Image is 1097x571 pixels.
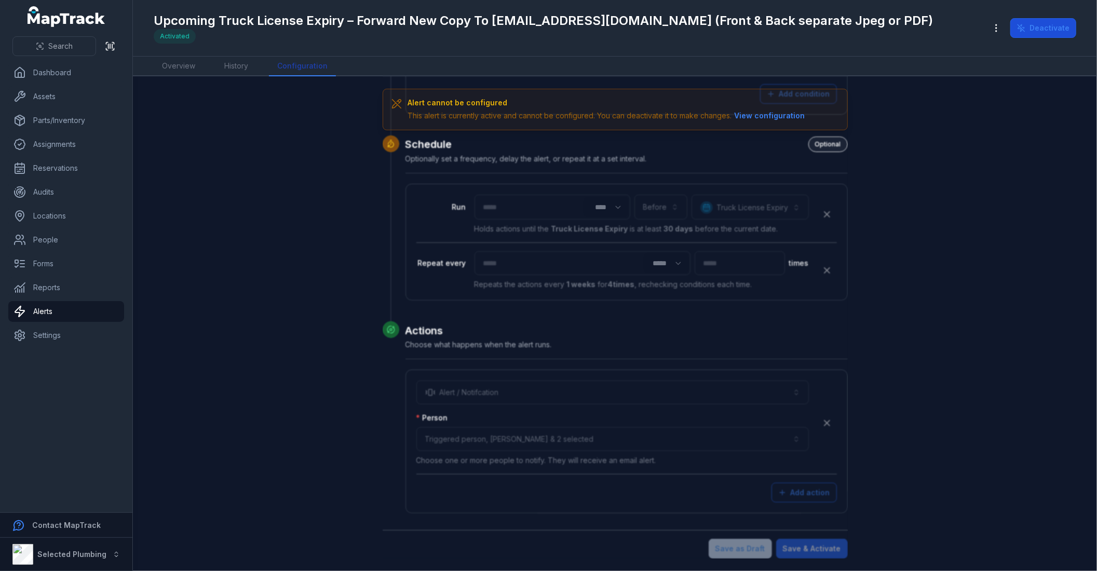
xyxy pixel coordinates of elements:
a: People [8,229,124,250]
a: Audits [8,182,124,202]
span: Search [48,41,73,51]
a: Settings [8,325,124,346]
h1: Upcoming Truck License Expiry – Forward New Copy To [EMAIL_ADDRESS][DOMAIN_NAME] (Front & Back se... [154,12,933,29]
a: MapTrack [28,6,105,27]
a: Reservations [8,158,124,179]
a: Alerts [8,301,124,322]
strong: Contact MapTrack [32,521,101,529]
a: Parts/Inventory [8,110,124,131]
a: Assignments [8,134,124,155]
button: View configuration [732,110,808,121]
a: Assets [8,86,124,107]
a: Overview [154,57,204,76]
a: Dashboard [8,62,124,83]
div: This alert is currently active and cannot be configured. You can deactivate it to make changes. [408,110,808,121]
h3: Alert cannot be configured [408,98,808,108]
a: History [216,57,256,76]
a: Configuration [269,57,336,76]
a: Forms [8,253,124,274]
a: Locations [8,206,124,226]
button: Search [12,36,96,56]
div: Activated [154,29,196,44]
strong: Selected Plumbing [37,550,106,559]
a: Reports [8,277,124,298]
button: Deactivate [1010,18,1076,38]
